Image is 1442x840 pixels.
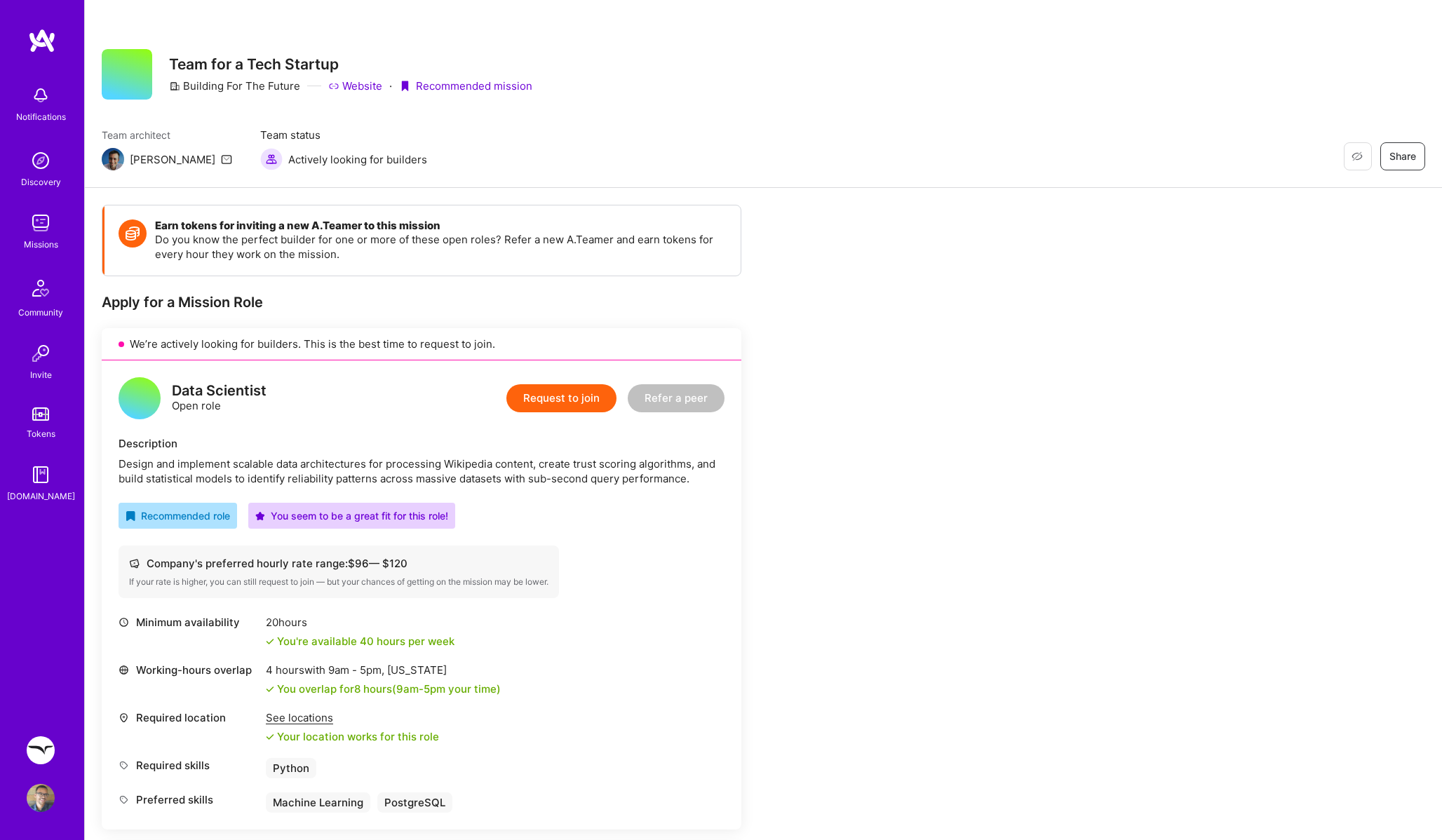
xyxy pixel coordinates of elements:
div: Required skills [119,758,259,773]
img: Actively looking for builders [260,148,283,170]
i: icon Clock [119,617,129,628]
img: Team Architect [102,148,124,170]
div: Notifications [16,109,66,124]
i: icon Mail [221,154,232,165]
div: 20 hours [266,615,454,630]
img: User Avatar [27,784,55,812]
div: 4 hours with [US_STATE] [266,663,501,677]
i: icon Location [119,712,129,723]
i: icon PurpleStar [255,511,265,521]
img: Freed: Enterprise healthcare AI integration tool [27,736,55,764]
img: guide book [27,461,55,489]
div: Data Scientist [172,384,267,398]
a: Freed: Enterprise healthcare AI integration tool [23,736,58,764]
button: Share [1380,142,1425,170]
div: Working-hours overlap [119,663,259,677]
span: Team architect [102,128,232,142]
img: logo [28,28,56,53]
div: · [389,79,392,93]
div: See locations [266,710,439,725]
div: Python [266,758,316,778]
div: Required location [119,710,259,725]
h3: Team for a Tech Startup [169,55,532,73]
img: discovery [27,147,55,175]
i: icon PurpleRibbon [399,81,410,92]
div: Tokens [27,426,55,441]
i: icon RecommendedBadge [126,511,135,521]
div: Building For The Future [169,79,300,93]
div: Company's preferred hourly rate range: $ 96 — $ 120 [129,556,548,571]
i: icon EyeClosed [1352,151,1363,162]
button: Request to join [506,384,616,412]
div: Recommended role [126,508,230,523]
i: icon CompanyGray [169,81,180,92]
span: Team status [260,128,427,142]
img: teamwork [27,209,55,237]
div: Design and implement scalable data architectures for processing Wikipedia content, create trust s... [119,456,725,486]
h4: Earn tokens for inviting a new A.Teamer to this mission [155,219,727,232]
div: If your rate is higher, you can still request to join — but your chances of getting on the missio... [129,576,548,588]
div: Description [119,436,725,451]
div: Open role [172,384,267,413]
span: Actively looking for builders [288,152,427,167]
span: 9am - 5pm , [325,663,387,677]
p: Do you know the perfect builder for one or more of these open roles? Refer a new A.Teamer and ear... [155,232,727,262]
img: Community [24,271,58,305]
img: Token icon [119,219,147,248]
a: Website [328,79,382,93]
i: icon Tag [119,760,129,771]
div: Invite [30,367,52,382]
div: Your location works for this role [266,729,439,744]
img: Invite [27,339,55,367]
div: [DOMAIN_NAME] [7,489,75,503]
div: Machine Learning [266,792,370,813]
div: You overlap for 8 hours ( your time) [277,682,501,696]
div: PostgreSQL [377,792,452,813]
div: Community [18,305,63,320]
i: icon Tag [119,794,129,805]
span: Share [1389,149,1416,163]
i: icon Cash [129,558,140,569]
img: bell [27,81,55,109]
div: You're available 40 hours per week [266,634,454,649]
span: 9am - 5pm [396,682,445,696]
div: Apply for a Mission Role [102,293,741,311]
div: Minimum availability [119,615,259,630]
i: icon Check [266,637,274,646]
i: icon World [119,665,129,675]
i: icon Check [266,733,274,741]
a: User Avatar [23,784,58,812]
div: We’re actively looking for builders. This is the best time to request to join. [102,328,741,360]
div: Preferred skills [119,792,259,807]
div: Missions [24,237,58,252]
img: tokens [32,407,49,421]
i: icon Check [266,685,274,693]
div: Recommended mission [399,79,532,93]
div: [PERSON_NAME] [130,152,215,167]
button: Refer a peer [628,384,725,412]
div: You seem to be a great fit for this role! [255,508,448,523]
div: Discovery [21,175,61,189]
